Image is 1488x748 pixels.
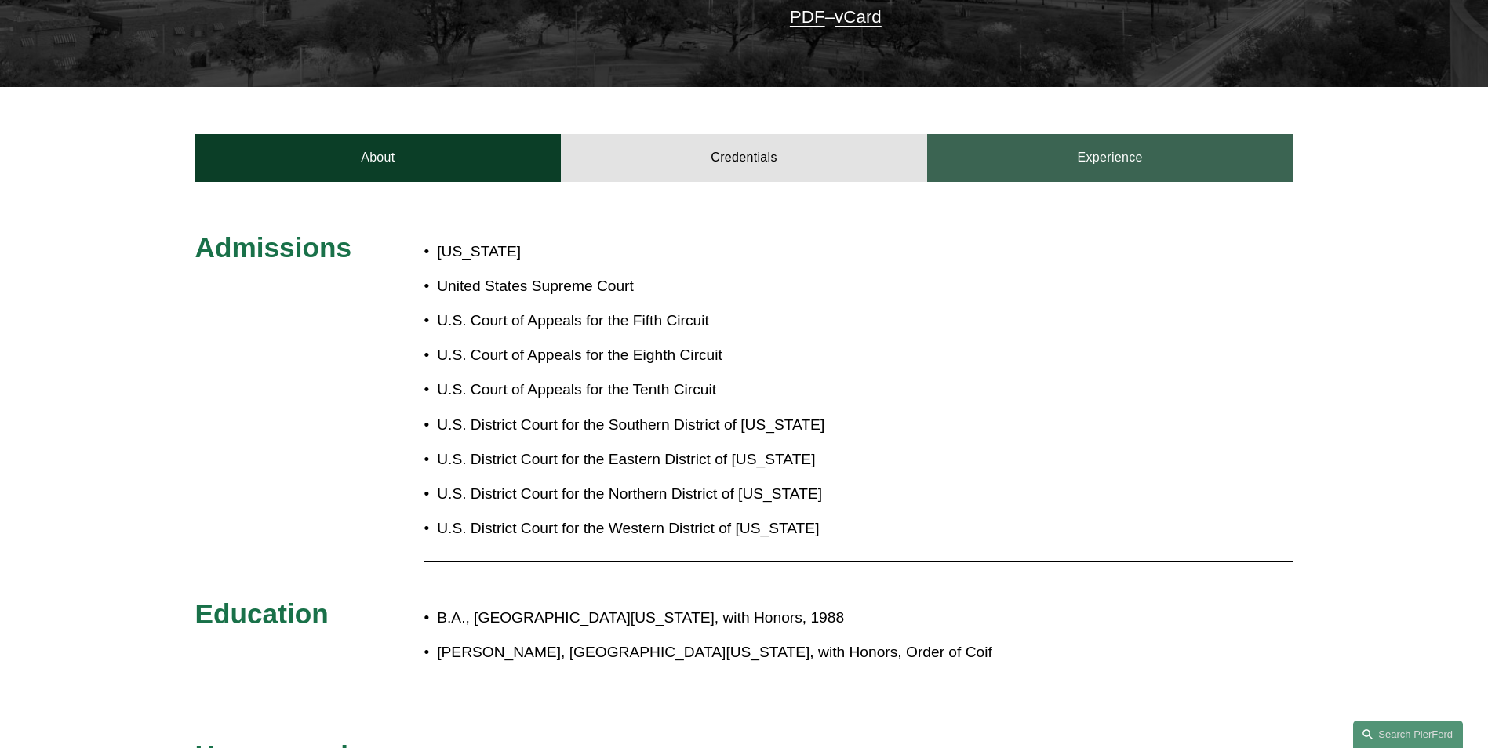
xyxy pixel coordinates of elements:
[437,307,835,335] p: U.S. Court of Appeals for the Fifth Circuit
[437,376,835,404] p: U.S. Court of Appeals for the Tenth Circuit
[195,598,329,629] span: Education
[437,605,1155,632] p: B.A., [GEOGRAPHIC_DATA][US_STATE], with Honors, 1988
[437,342,835,369] p: U.S. Court of Appeals for the Eighth Circuit
[835,7,882,27] a: vCard
[437,481,835,508] p: U.S. District Court for the Northern District of [US_STATE]
[790,7,825,27] a: PDF
[437,515,835,543] p: U.S. District Court for the Western District of [US_STATE]
[195,232,351,263] span: Admissions
[437,238,835,266] p: [US_STATE]
[1353,721,1463,748] a: Search this site
[437,412,835,439] p: U.S. District Court for the Southern District of [US_STATE]
[437,273,835,300] p: United States Supreme Court
[195,134,562,181] a: About
[561,134,927,181] a: Credentials
[437,639,1155,666] p: [PERSON_NAME], [GEOGRAPHIC_DATA][US_STATE], with Honors, Order of Coif
[437,446,835,474] p: U.S. District Court for the Eastern District of [US_STATE]
[927,134,1293,181] a: Experience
